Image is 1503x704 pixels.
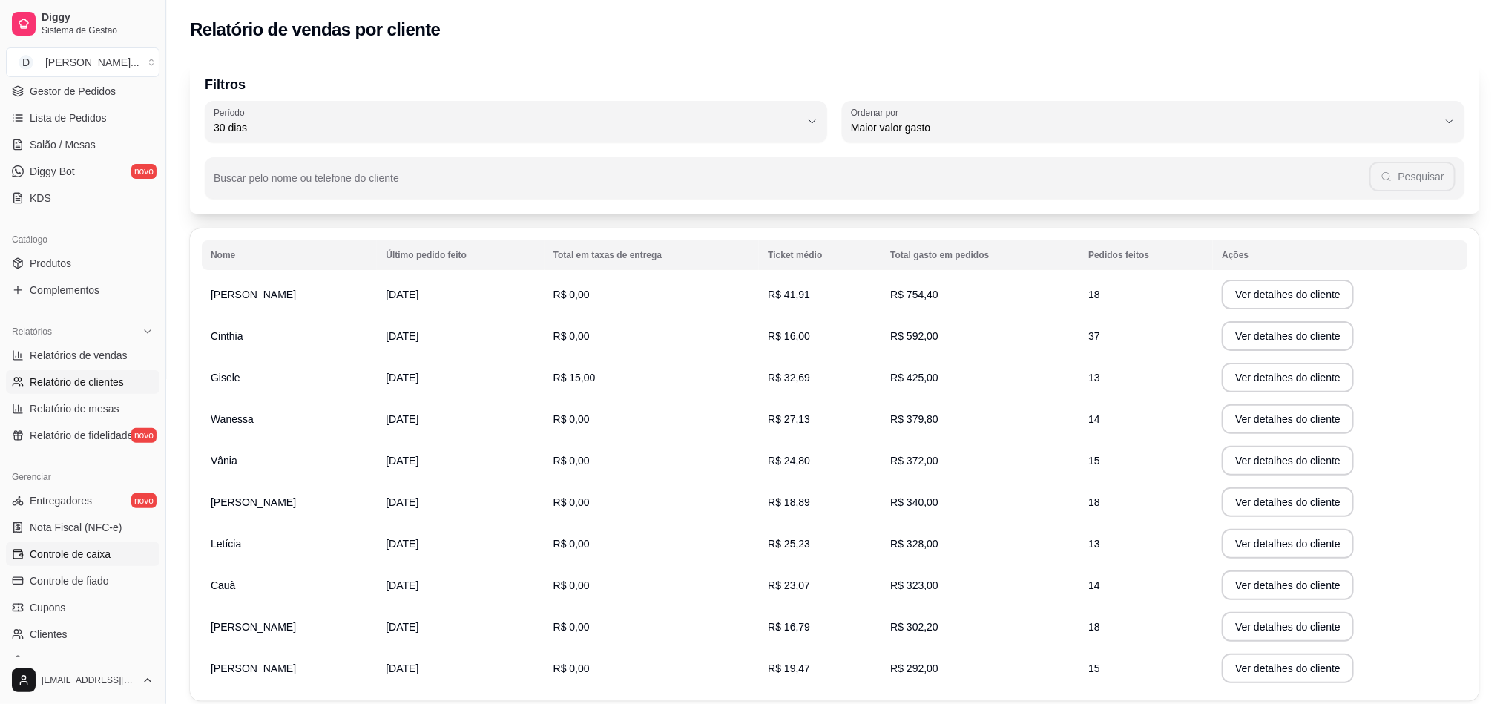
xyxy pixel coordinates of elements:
span: 15 [1088,662,1100,674]
span: [PERSON_NAME] [211,289,296,300]
span: Relatório de fidelidade [30,428,133,443]
span: Controle de fiado [30,573,109,588]
span: R$ 0,00 [553,413,590,425]
span: R$ 0,00 [553,662,590,674]
span: Relatório de clientes [30,375,124,389]
span: Salão / Mesas [30,137,96,152]
span: R$ 27,13 [768,413,810,425]
span: Letícia [211,538,241,550]
button: Ver detalhes do cliente [1222,570,1354,600]
button: Ver detalhes do cliente [1222,612,1354,642]
button: Período30 dias [205,101,827,142]
span: [DATE] [386,372,418,384]
span: R$ 0,00 [553,538,590,550]
label: Ordenar por [851,106,904,119]
button: Ordenar porMaior valor gasto [842,101,1464,142]
button: Ver detalhes do cliente [1222,321,1354,351]
span: R$ 19,47 [768,662,810,674]
span: R$ 24,80 [768,455,810,467]
span: 30 dias [214,120,800,135]
span: [DATE] [386,662,418,674]
a: DiggySistema de Gestão [6,6,159,42]
span: 37 [1088,330,1100,342]
span: R$ 340,00 [890,496,938,508]
span: Estoque [30,654,68,668]
span: KDS [30,191,51,205]
a: Gestor de Pedidos [6,79,159,103]
a: Estoque [6,649,159,673]
a: Cupons [6,596,159,619]
span: 13 [1088,372,1100,384]
span: Sistema de Gestão [42,24,154,36]
span: R$ 292,00 [890,662,938,674]
span: R$ 372,00 [890,455,938,467]
span: 18 [1088,289,1100,300]
span: Relatórios de vendas [30,348,128,363]
span: R$ 16,00 [768,330,810,342]
span: Cupons [30,600,65,615]
h2: Relatório de vendas por cliente [190,18,441,42]
span: [EMAIL_ADDRESS][DOMAIN_NAME] [42,674,136,686]
span: [DATE] [386,579,418,591]
button: Ver detalhes do cliente [1222,654,1354,683]
span: Controle de caixa [30,547,111,562]
span: 13 [1088,538,1100,550]
span: 14 [1088,413,1100,425]
span: R$ 25,23 [768,538,810,550]
div: Gerenciar [6,465,159,489]
th: Nome [202,240,377,270]
span: Relatórios [12,326,52,338]
span: Cauã [211,579,235,591]
span: [DATE] [386,413,418,425]
span: R$ 323,00 [890,579,938,591]
span: [PERSON_NAME] [211,621,296,633]
a: KDS [6,186,159,210]
th: Pedidos feitos [1079,240,1213,270]
span: 18 [1088,496,1100,508]
div: [PERSON_NAME] ... [45,55,139,70]
span: R$ 754,40 [890,289,938,300]
th: Último pedido feito [377,240,544,270]
a: Nota Fiscal (NFC-e) [6,516,159,539]
span: R$ 41,91 [768,289,810,300]
a: Relatório de clientes [6,370,159,394]
span: R$ 23,07 [768,579,810,591]
span: R$ 0,00 [553,289,590,300]
span: R$ 0,00 [553,455,590,467]
label: Período [214,106,249,119]
span: 15 [1088,455,1100,467]
span: R$ 302,20 [890,621,938,633]
span: [PERSON_NAME] [211,662,296,674]
input: Buscar pelo nome ou telefone do cliente [214,177,1369,191]
span: 18 [1088,621,1100,633]
a: Controle de caixa [6,542,159,566]
span: R$ 0,00 [553,330,590,342]
span: [DATE] [386,455,418,467]
span: R$ 15,00 [553,372,596,384]
span: Diggy Bot [30,164,75,179]
span: [DATE] [386,496,418,508]
span: R$ 16,79 [768,621,810,633]
span: Gisele [211,372,240,384]
a: Produtos [6,251,159,275]
a: Relatório de mesas [6,397,159,421]
a: Salão / Mesas [6,133,159,157]
span: R$ 32,69 [768,372,810,384]
span: R$ 0,00 [553,579,590,591]
a: Clientes [6,622,159,646]
a: Complementos [6,278,159,302]
span: [DATE] [386,289,418,300]
span: Maior valor gasto [851,120,1438,135]
th: Ações [1213,240,1467,270]
span: Clientes [30,627,68,642]
span: R$ 425,00 [890,372,938,384]
a: Relatório de fidelidadenovo [6,424,159,447]
th: Ticket médio [759,240,881,270]
a: Controle de fiado [6,569,159,593]
span: R$ 0,00 [553,496,590,508]
span: R$ 18,89 [768,496,810,508]
span: [DATE] [386,621,418,633]
span: Lista de Pedidos [30,111,107,125]
button: Ver detalhes do cliente [1222,529,1354,559]
th: Total em taxas de entrega [545,240,760,270]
